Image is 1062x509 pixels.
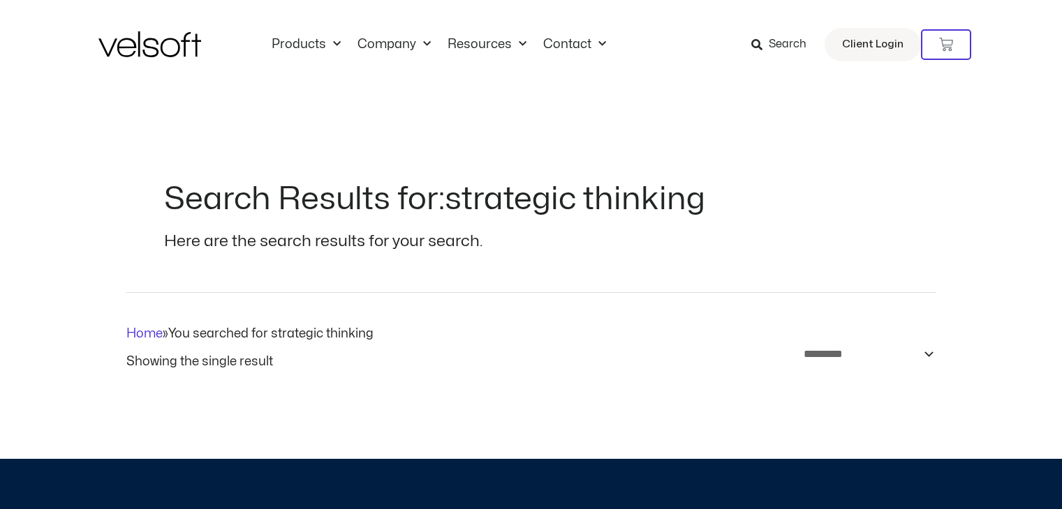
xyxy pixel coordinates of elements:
[168,328,374,340] span: You searched for strategic thinking
[769,36,806,54] span: Search
[164,229,899,255] p: Here are the search results for your search.
[263,37,614,52] nav: Menu
[126,328,374,340] span: »
[535,37,614,52] a: ContactMenu Toggle
[349,37,439,52] a: CompanyMenu Toggle
[98,31,201,57] img: Velsoft Training Materials
[751,33,816,56] a: Search
[842,36,904,54] span: Client Login
[263,37,349,52] a: ProductsMenu Toggle
[825,28,921,61] a: Client Login
[795,343,936,365] select: Shop order
[445,183,705,215] span: strategic thinking
[439,37,535,52] a: ResourcesMenu Toggle
[126,328,163,340] a: Home
[126,356,273,368] p: Showing the single result
[164,177,899,222] h1: Search Results for:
